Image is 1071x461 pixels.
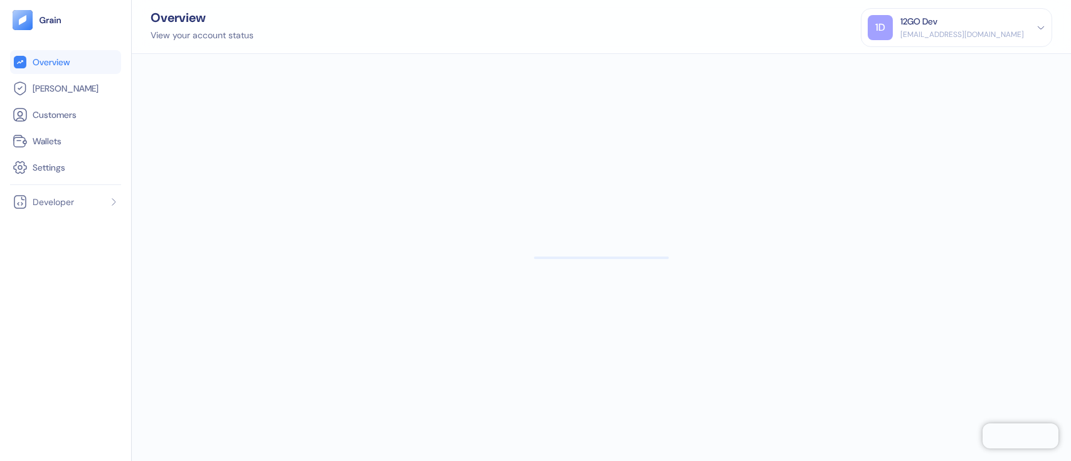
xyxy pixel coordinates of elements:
a: Customers [13,107,119,122]
iframe: Chatra live chat [983,423,1058,448]
span: [PERSON_NAME] [33,82,99,95]
a: [PERSON_NAME] [13,81,119,96]
div: Overview [151,11,253,24]
span: Customers [33,109,77,121]
span: Wallets [33,135,61,147]
a: Overview [13,55,119,70]
span: Developer [33,196,74,208]
div: [EMAIL_ADDRESS][DOMAIN_NAME] [900,29,1024,40]
a: Wallets [13,134,119,149]
div: 12GO Dev [900,15,937,28]
span: Overview [33,56,70,68]
a: Settings [13,160,119,175]
div: 1D [868,15,893,40]
span: Settings [33,161,65,174]
div: View your account status [151,29,253,42]
img: logo-tablet-V2.svg [13,10,33,30]
img: logo [39,16,62,24]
